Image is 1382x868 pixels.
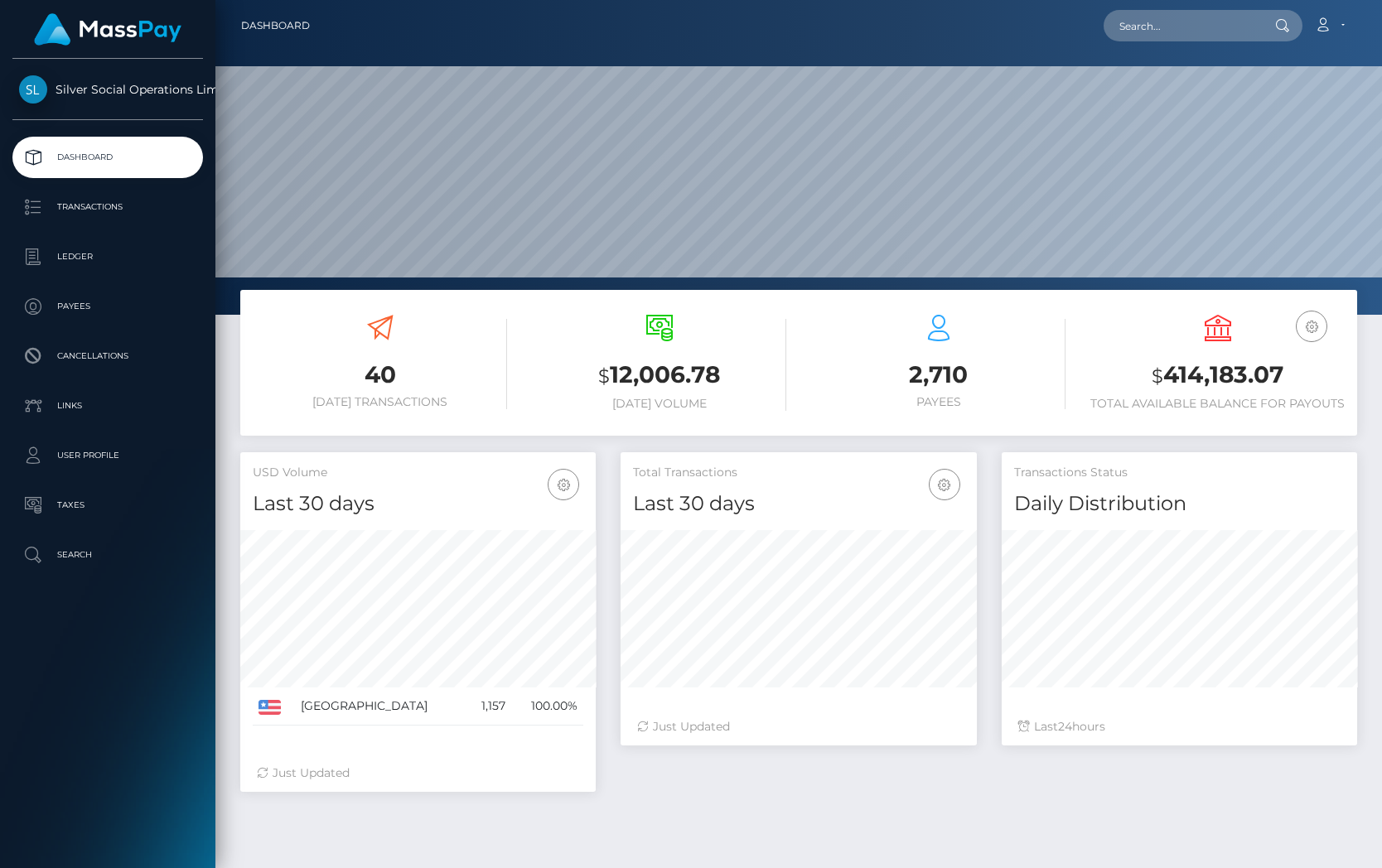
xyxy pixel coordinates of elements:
[19,542,196,567] p: Search
[12,286,203,327] a: Payees
[19,75,47,104] img: Silver Social Operations Limited
[19,443,196,468] p: User Profile
[1104,10,1259,41] input: Search...
[253,359,507,391] h3: 40
[19,344,196,369] p: Cancellations
[811,359,1065,391] h3: 2,710
[532,397,786,411] h6: [DATE] Volume
[19,195,196,219] p: Transactions
[532,359,786,393] h3: 12,006.78
[12,186,203,228] a: Transactions
[12,236,203,277] a: Ledger
[12,485,203,526] a: Taxes
[467,687,511,726] td: 1,157
[1152,364,1163,388] small: $
[19,393,196,418] p: Links
[253,489,583,518] h4: Last 30 days
[1014,465,1345,481] h5: Transactions Status
[511,687,583,726] td: 100.00%
[12,137,203,178] a: Dashboard
[633,465,964,481] h5: Total Transactions
[12,82,203,97] span: Silver Social Operations Limited
[1090,359,1345,393] h3: 414,183.07
[19,493,196,518] p: Taxes
[12,435,203,476] a: User Profile
[253,395,507,409] h6: [DATE] Transactions
[1090,397,1345,411] h6: Total Available Balance for Payouts
[253,465,583,481] h5: USD Volume
[633,489,964,518] h4: Last 30 days
[1014,489,1345,518] h4: Daily Distribution
[295,687,467,726] td: [GEOGRAPHIC_DATA]
[598,364,610,388] small: $
[34,13,181,46] img: MassPay Logo
[12,335,203,377] a: Cancellations
[19,145,196,170] p: Dashboard
[12,385,203,427] a: Links
[19,244,196,269] p: Ledger
[811,395,1065,409] h6: Payees
[259,700,281,715] img: US.png
[1058,719,1072,734] span: 24
[241,8,310,43] a: Dashboard
[637,718,959,735] div: Just Updated
[257,764,579,782] div: Just Updated
[1018,718,1341,735] div: Last hours
[12,534,203,576] a: Search
[19,294,196,319] p: Payees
